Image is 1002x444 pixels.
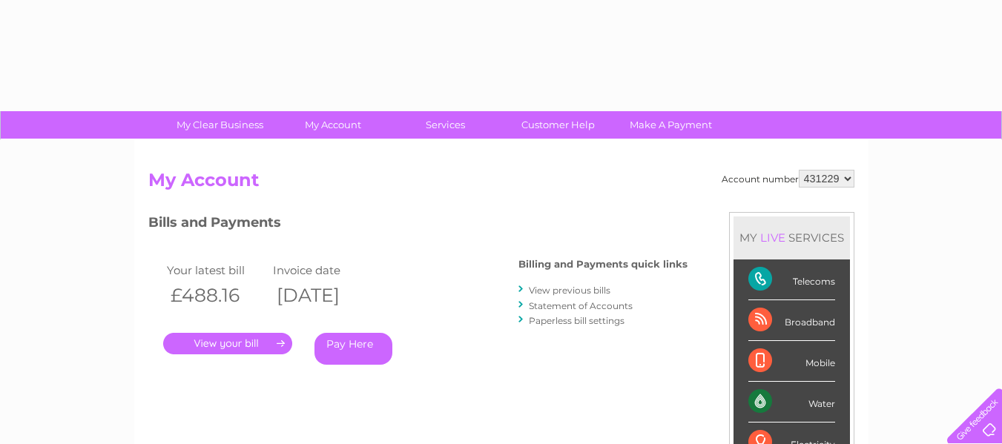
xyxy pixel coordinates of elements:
a: Customer Help [497,111,619,139]
a: View previous bills [529,285,610,296]
a: Pay Here [314,333,392,365]
td: Your latest bill [163,260,270,280]
h2: My Account [148,170,854,198]
a: My Account [271,111,394,139]
a: Services [384,111,507,139]
div: Account number [722,170,854,188]
a: Paperless bill settings [529,315,624,326]
a: Statement of Accounts [529,300,633,311]
div: LIVE [757,231,788,245]
a: . [163,333,292,354]
h4: Billing and Payments quick links [518,259,688,270]
h3: Bills and Payments [148,212,688,238]
th: £488.16 [163,280,270,311]
div: Mobile [748,341,835,382]
a: Make A Payment [610,111,732,139]
a: My Clear Business [159,111,281,139]
div: Telecoms [748,259,835,300]
td: Invoice date [269,260,376,280]
th: [DATE] [269,280,376,311]
div: MY SERVICES [734,216,850,259]
div: Water [748,382,835,423]
div: Broadband [748,300,835,341]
